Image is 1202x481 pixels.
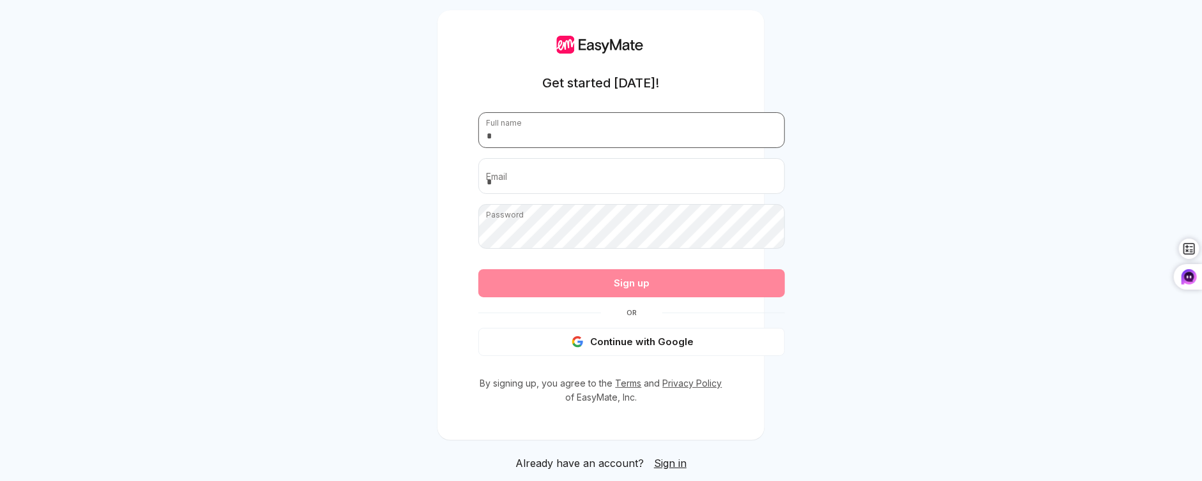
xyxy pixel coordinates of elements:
button: Continue with Google [478,328,785,356]
h1: Get started [DATE]! [543,74,660,92]
p: By signing up, you agree to the and of EasyMate, Inc. [478,376,724,404]
span: Sign in [654,457,687,470]
a: Sign in [654,455,687,471]
a: Privacy Policy [663,378,722,389]
a: Terms [616,378,642,389]
span: Already have an account? [515,455,644,471]
span: Or [601,307,662,318]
